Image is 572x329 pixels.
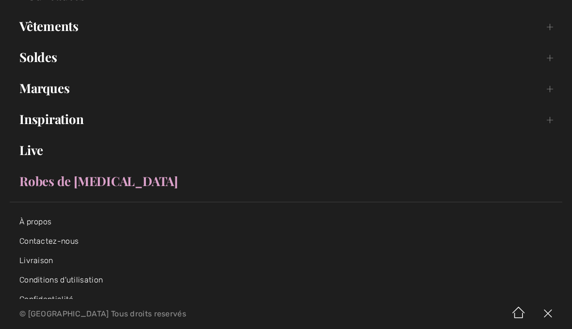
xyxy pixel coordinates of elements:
[533,299,562,329] img: X
[19,256,53,265] a: Livraison
[10,78,562,99] a: Marques
[19,275,103,284] a: Conditions d'utilisation
[504,299,533,329] img: Accueil
[10,16,562,37] a: Vêtements
[10,47,562,68] a: Soldes
[10,140,562,161] a: Live
[19,311,336,317] p: © [GEOGRAPHIC_DATA] Tous droits reservés
[10,109,562,130] a: Inspiration
[19,295,74,304] a: Confidentialité
[19,236,79,246] a: Contactez-nous
[19,217,51,226] a: À propos
[10,171,562,192] a: Robes de [MEDICAL_DATA]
